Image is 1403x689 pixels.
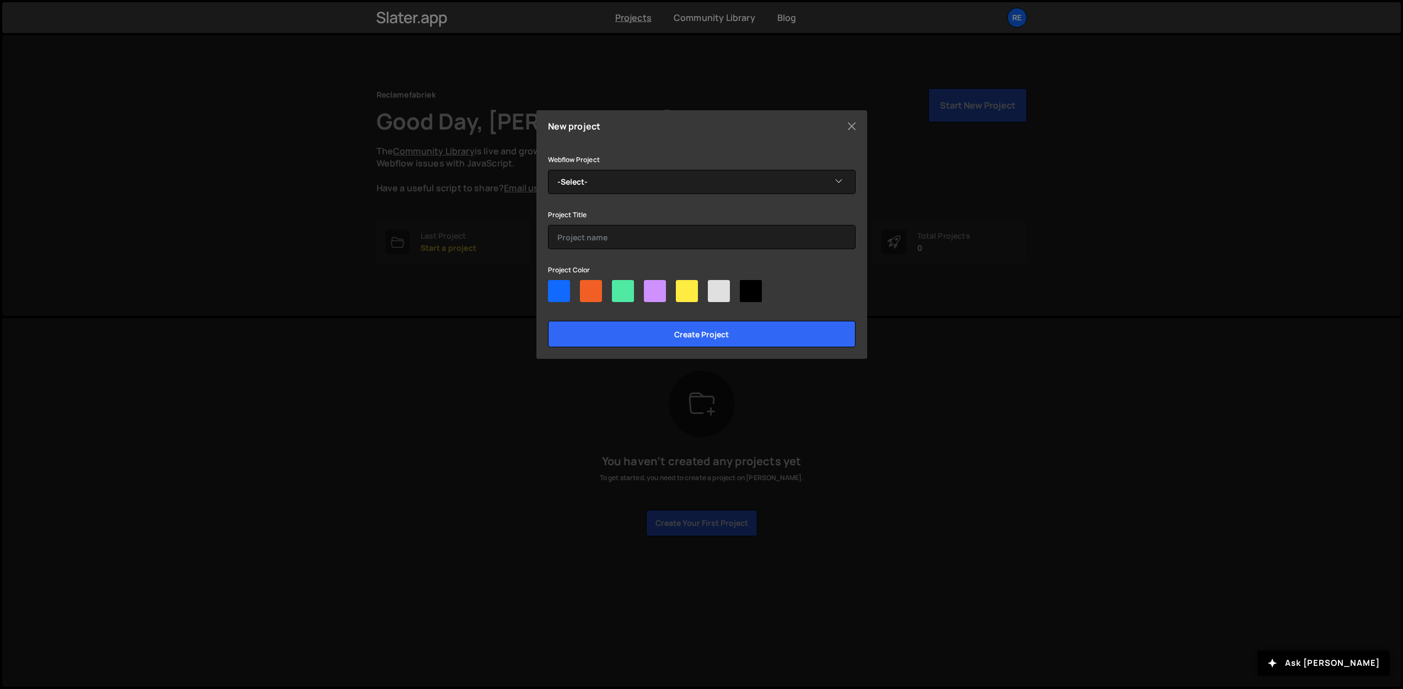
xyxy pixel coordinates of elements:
input: Create project [548,321,856,347]
button: Ask [PERSON_NAME] [1257,650,1390,676]
label: Project Title [548,209,587,220]
label: Webflow Project [548,154,600,165]
label: Project Color [548,265,590,276]
button: Close [843,118,860,134]
input: Project name [548,225,856,249]
h5: New project [548,122,601,131]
